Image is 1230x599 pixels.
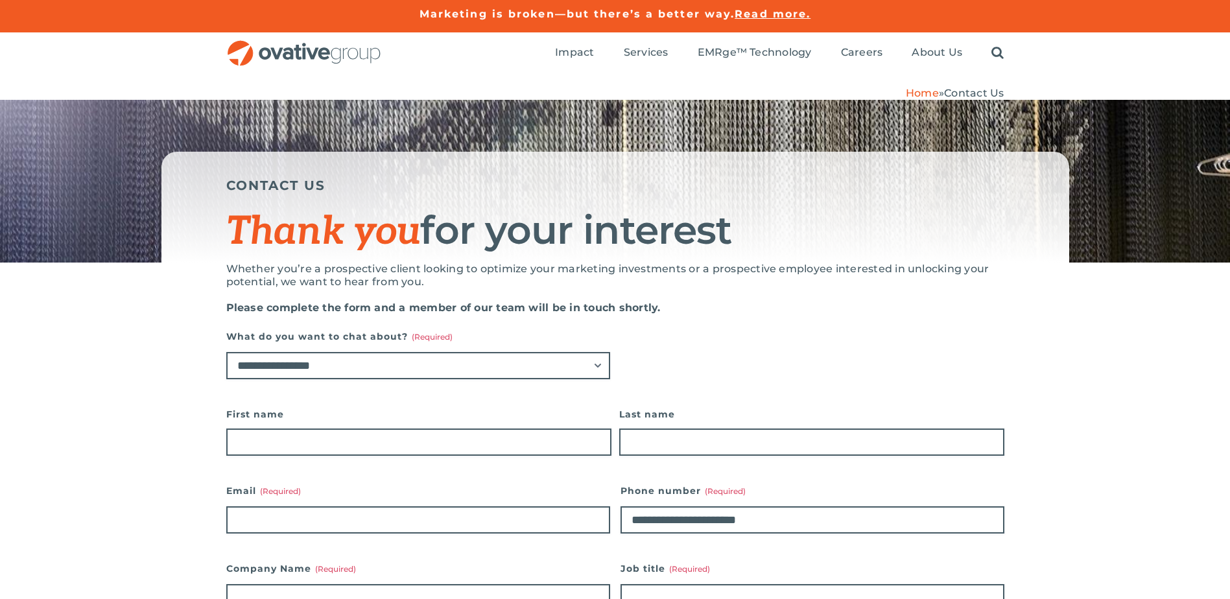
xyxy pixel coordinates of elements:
a: OG_Full_horizontal_RGB [226,39,382,51]
h1: for your interest [226,209,1004,253]
span: » [906,87,1004,99]
a: Read more. [735,8,810,20]
a: EMRge™ Technology [698,46,812,60]
label: Company Name [226,559,610,578]
label: First name [226,405,611,423]
span: Services [624,46,668,59]
p: Whether you’re a prospective client looking to optimize your marketing investments or a prospecti... [226,263,1004,288]
span: (Required) [315,564,356,574]
a: Marketing is broken—but there’s a better way. [420,8,735,20]
a: Services [624,46,668,60]
span: Contact Us [944,87,1004,99]
a: Home [906,87,939,99]
strong: Please complete the form and a member of our team will be in touch shortly. [226,301,661,314]
span: (Required) [669,564,710,574]
label: Email [226,482,610,500]
label: Last name [619,405,1004,423]
span: (Required) [260,486,301,496]
span: Careers [841,46,883,59]
span: (Required) [412,332,453,342]
label: Job title [621,559,1004,578]
a: Search [991,46,1004,60]
span: EMRge™ Technology [698,46,812,59]
nav: Menu [555,32,1004,74]
label: Phone number [621,482,1004,500]
span: About Us [912,46,962,59]
a: Careers [841,46,883,60]
a: Impact [555,46,594,60]
a: About Us [912,46,962,60]
span: (Required) [705,486,746,496]
span: Thank you [226,209,421,255]
h5: CONTACT US [226,178,1004,193]
span: Impact [555,46,594,59]
label: What do you want to chat about? [226,327,610,346]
